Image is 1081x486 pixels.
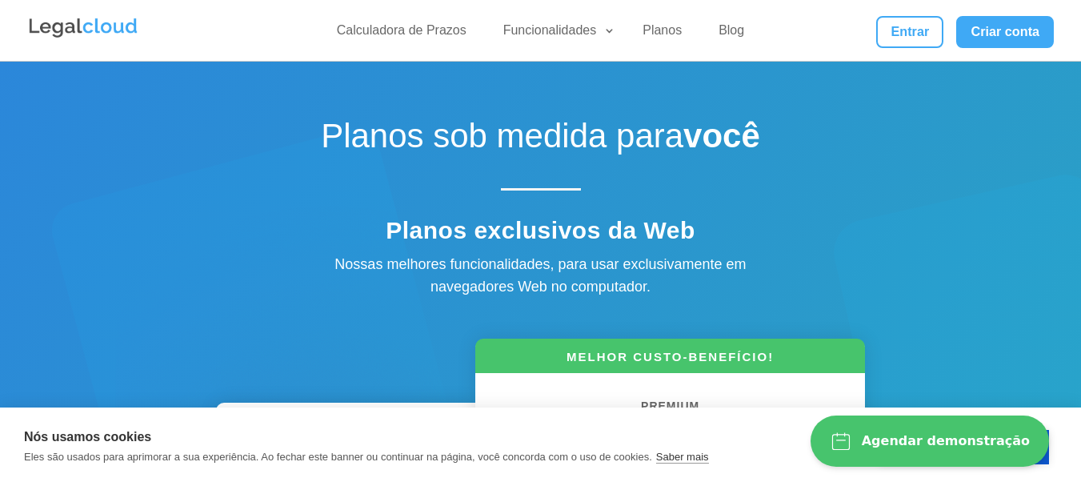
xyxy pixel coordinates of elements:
[709,22,754,46] a: Blog
[261,216,821,253] h4: Planos exclusivos da Web
[876,16,943,48] a: Entrar
[475,348,864,373] h6: MELHOR CUSTO-BENEFÍCIO!
[24,430,151,444] strong: Nós usamos cookies
[327,22,476,46] a: Calculadora de Prazos
[261,116,821,164] h1: Planos sob medida para
[24,451,652,463] p: Eles são usados para aprimorar a sua experiência. Ao fechar este banner ou continuar na página, v...
[956,16,1054,48] a: Criar conta
[27,29,139,42] a: Logo da Legalcloud
[301,253,781,299] div: Nossas melhores funcionalidades, para usar exclusivamente em navegadores Web no computador.
[499,397,840,424] h6: PREMIUM
[494,22,616,46] a: Funcionalidades
[633,22,691,46] a: Planos
[27,16,139,40] img: Legalcloud Logo
[656,451,709,464] a: Saber mais
[683,117,760,155] strong: você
